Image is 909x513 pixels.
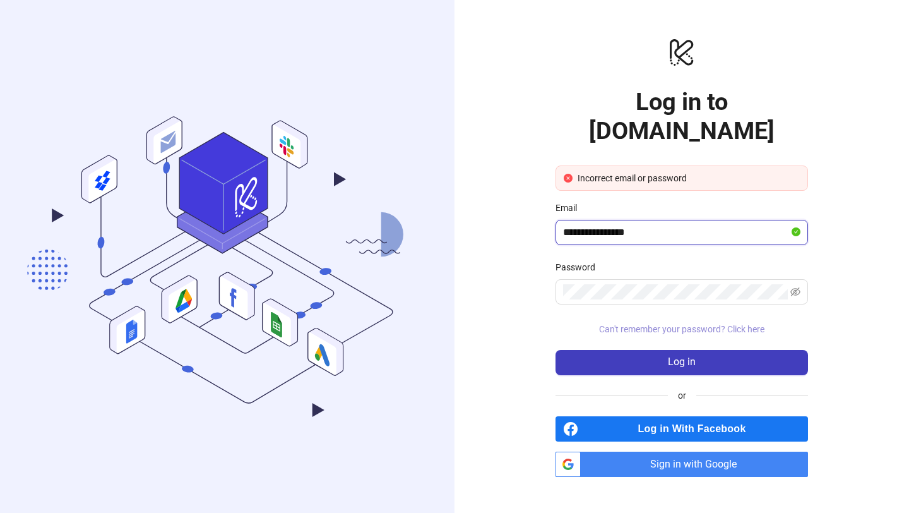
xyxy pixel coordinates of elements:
[790,287,800,297] span: eye-invisible
[555,452,808,477] a: Sign in with Google
[555,416,808,442] a: Log in With Facebook
[586,452,808,477] span: Sign in with Google
[555,350,808,375] button: Log in
[555,201,585,215] label: Email
[555,260,603,274] label: Password
[668,356,696,368] span: Log in
[668,389,696,402] span: or
[555,320,808,340] button: Can't remember your password? Click here
[563,225,789,240] input: Email
[564,174,573,183] span: close-circle
[578,171,800,185] div: Incorrect email or password
[563,284,788,299] input: Password
[555,324,808,334] a: Can't remember your password? Click here
[555,87,808,145] h1: Log in to [DOMAIN_NAME]
[583,416,808,442] span: Log in With Facebook
[599,324,764,334] span: Can't remember your password? Click here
